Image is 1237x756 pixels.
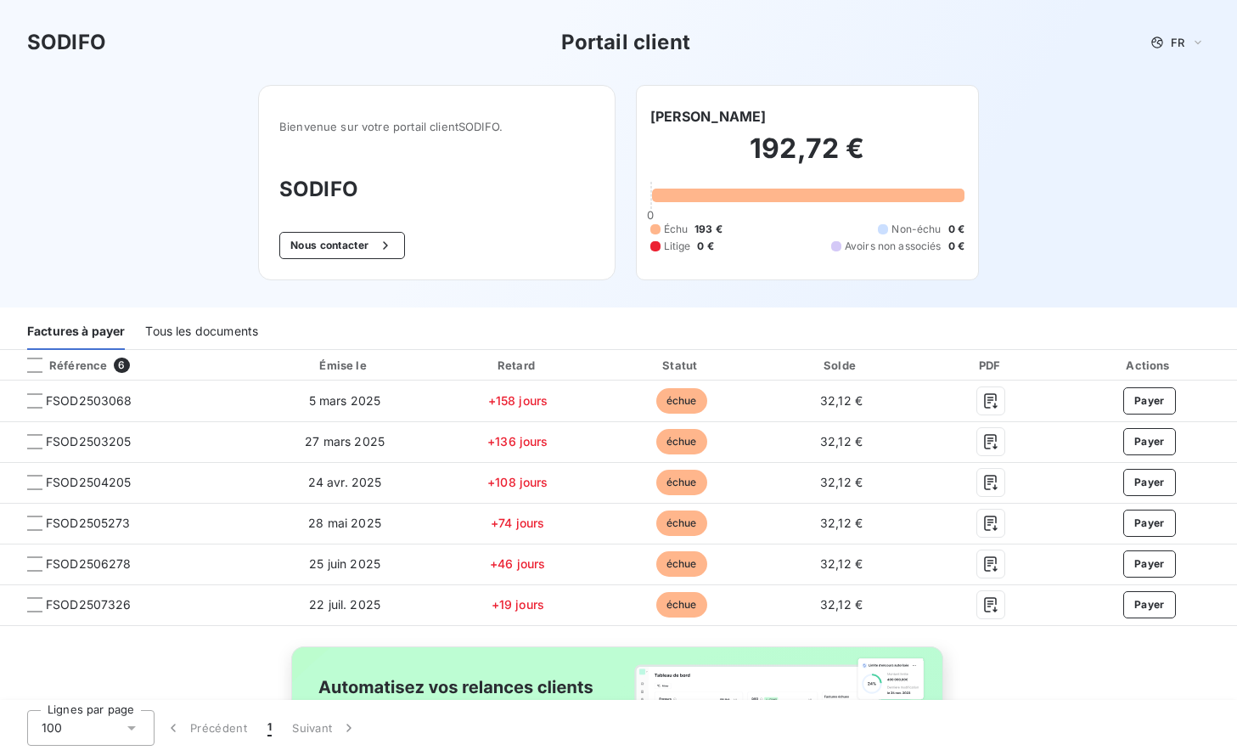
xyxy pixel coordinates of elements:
span: 32,12 € [820,556,863,571]
span: échue [656,429,707,454]
div: Factures à payer [27,314,125,350]
span: Échu [664,222,689,237]
button: Payer [1123,469,1176,496]
span: 27 mars 2025 [305,434,385,449]
div: Référence [14,358,107,373]
span: FSOD2503205 [46,433,132,450]
span: FSOD2505273 [46,515,131,532]
div: Émise le [258,357,431,374]
span: 0 [647,208,654,222]
button: Précédent [155,710,257,746]
button: 1 [257,710,282,746]
span: 0 € [697,239,713,254]
span: échue [656,592,707,618]
span: FSOD2507326 [46,596,132,613]
div: Tous les documents [145,314,258,350]
span: 32,12 € [820,597,863,612]
h3: Portail client [561,27,690,58]
span: +46 jours [490,556,545,571]
h3: SODIFO [279,174,594,205]
span: 22 juil. 2025 [309,597,380,612]
button: Payer [1123,510,1176,537]
span: 28 mai 2025 [308,516,381,530]
button: Payer [1123,428,1176,455]
button: Nous contacter [279,232,405,259]
button: Payer [1123,387,1176,415]
h2: 192,72 € [650,132,965,183]
span: 0 € [948,239,964,254]
span: 32,12 € [820,434,863,449]
span: FSOD2504205 [46,474,132,491]
span: 32,12 € [820,475,863,489]
div: Solde [766,357,917,374]
div: PDF [924,357,1059,374]
h3: SODIFO [27,27,106,58]
span: 1 [267,719,272,736]
span: 193 € [694,222,723,237]
span: Litige [664,239,691,254]
span: échue [656,511,707,536]
h6: [PERSON_NAME] [650,106,767,127]
span: 6 [114,358,129,373]
div: Retard [438,357,597,374]
span: FSOD2506278 [46,556,132,573]
span: Avoirs non associés [845,239,942,254]
span: +74 jours [491,516,544,530]
span: 0 € [948,222,964,237]
span: 100 [42,719,62,736]
span: échue [656,551,707,577]
span: 5 mars 2025 [309,393,381,408]
button: Payer [1123,550,1176,578]
span: +19 jours [492,597,544,612]
span: +136 jours [487,434,548,449]
span: 24 avr. 2025 [308,475,382,489]
span: +158 jours [488,393,548,408]
span: +108 jours [487,475,548,489]
span: 25 juin 2025 [309,556,380,571]
span: 32,12 € [820,516,863,530]
div: Statut [604,357,759,374]
span: échue [656,470,707,495]
span: 32,12 € [820,393,863,408]
span: FSOD2503068 [46,392,132,409]
span: Bienvenue sur votre portail client SODIFO . [279,120,594,133]
span: échue [656,388,707,414]
button: Suivant [282,710,368,746]
button: Payer [1123,591,1176,618]
div: Actions [1066,357,1234,374]
span: Non-échu [891,222,941,237]
span: FR [1171,36,1184,49]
